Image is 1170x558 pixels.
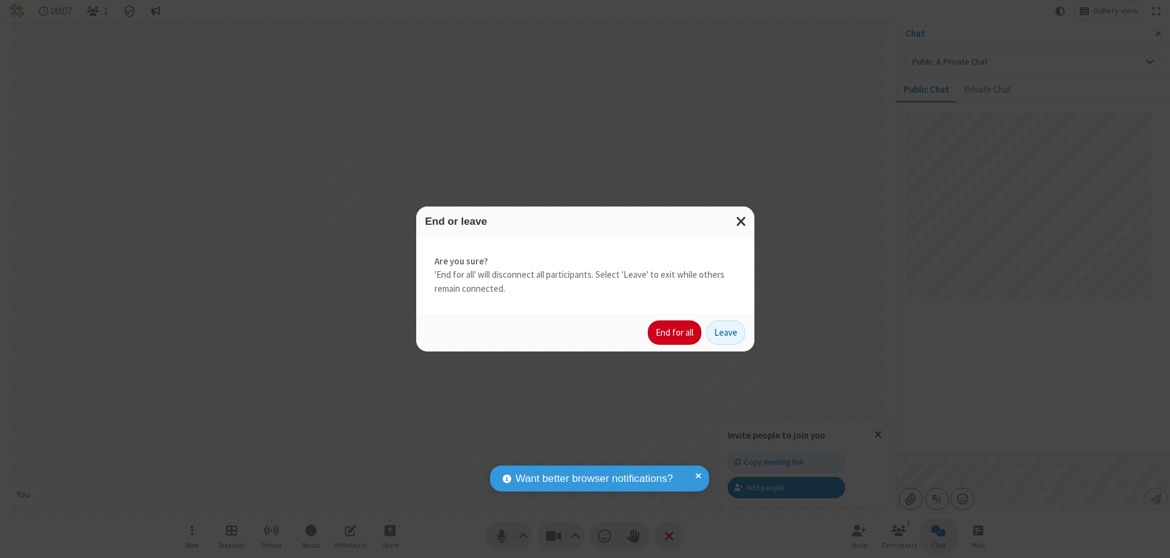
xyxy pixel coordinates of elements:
span: Want better browser notifications? [516,471,673,487]
strong: Are you sure? [434,255,736,269]
div: 'End for all' will disconnect all participants. Select 'Leave' to exit while others remain connec... [416,236,754,314]
h3: End or leave [425,216,745,227]
button: Close modal [729,207,754,236]
button: End for all [648,320,701,345]
button: Leave [706,320,745,345]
